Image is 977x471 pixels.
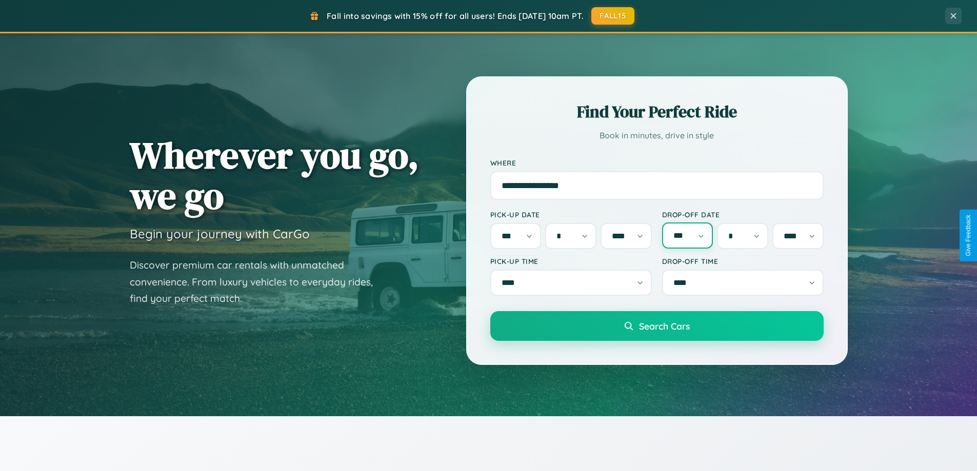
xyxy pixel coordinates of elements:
span: Search Cars [639,320,690,332]
h3: Begin your journey with CarGo [130,226,310,241]
button: FALL15 [591,7,634,25]
span: Fall into savings with 15% off for all users! Ends [DATE] 10am PT. [327,11,584,21]
p: Book in minutes, drive in style [490,128,824,143]
button: Search Cars [490,311,824,341]
label: Drop-off Time [662,257,824,265]
h1: Wherever you go, we go [130,135,419,216]
label: Pick-up Time [490,257,652,265]
p: Discover premium car rentals with unmatched convenience. From luxury vehicles to everyday rides, ... [130,257,386,307]
div: Give Feedback [965,215,972,256]
label: Where [490,158,824,167]
label: Drop-off Date [662,210,824,219]
label: Pick-up Date [490,210,652,219]
h2: Find Your Perfect Ride [490,100,824,123]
